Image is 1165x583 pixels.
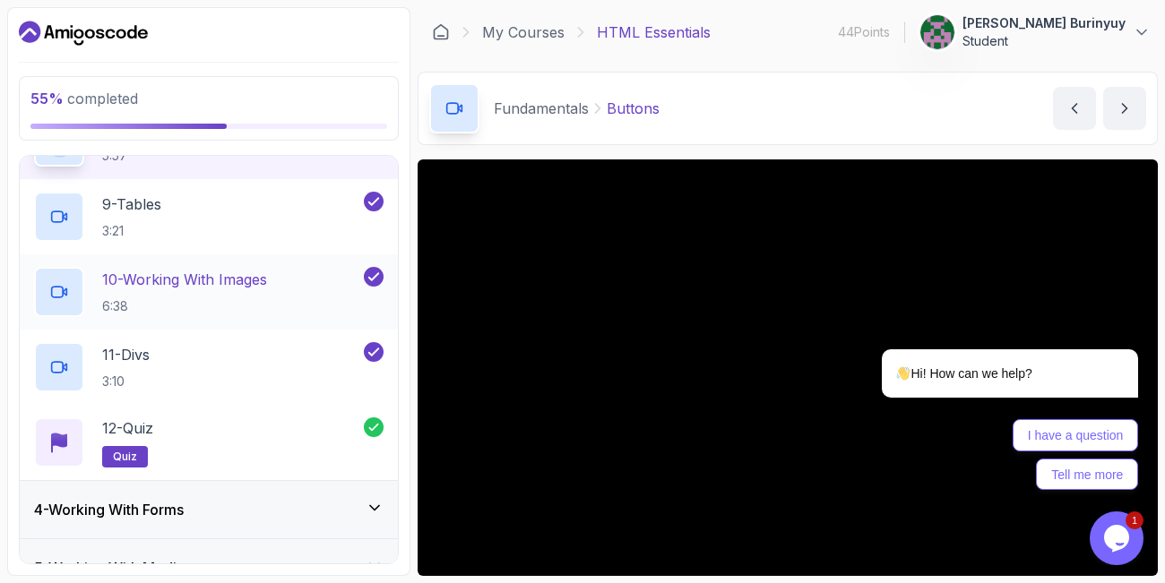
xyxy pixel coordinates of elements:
[824,187,1147,502] iframe: chat widget
[34,342,384,392] button: 11-Divs3:10
[1103,87,1146,130] button: next content
[113,450,137,464] span: quiz
[102,147,168,165] p: 5:57
[494,98,589,119] p: Fundamentals
[432,23,450,41] a: Dashboard
[102,297,267,315] p: 6:38
[34,557,185,579] h3: 5 - Working With Media
[838,23,890,41] p: 44 Points
[102,269,267,290] p: 10 - Working With Images
[919,14,1151,50] button: user profile image[PERSON_NAME] BurinyuyStudent
[482,21,565,43] a: My Courses
[34,499,184,520] h3: 4 - Working With Forms
[597,21,711,43] p: HTML Essentials
[1053,87,1096,130] button: previous content
[34,192,384,242] button: 9-Tables3:21
[102,344,150,365] p: 11 - Divs
[20,481,398,538] button: 4-Working With Forms
[920,15,954,49] img: user profile image
[102,193,161,215] p: 9 - Tables
[418,159,1158,576] iframe: 7 - Buttons
[34,417,384,467] button: 12-Quizquiz
[102,222,161,240] p: 3:21
[102,417,153,439] p: 12 - Quiz
[30,90,138,107] span: completed
[34,267,384,317] button: 10-Working With Images6:38
[962,32,1126,50] p: Student
[607,98,660,119] p: Buttons
[19,19,148,47] a: Dashboard
[1090,511,1147,565] iframe: chat widget
[102,373,150,390] p: 3:10
[962,14,1126,32] p: [PERSON_NAME] Burinyuy
[30,90,64,107] span: 55 %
